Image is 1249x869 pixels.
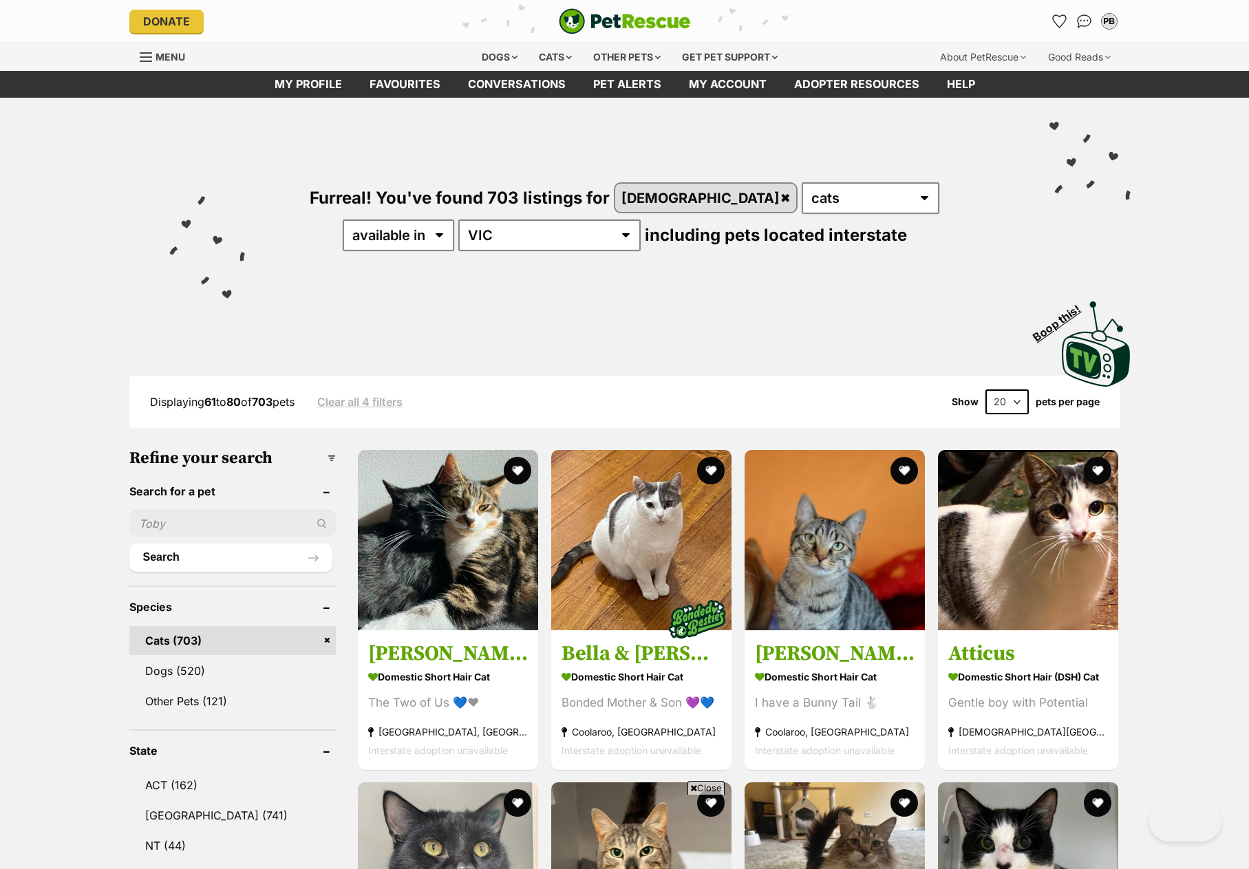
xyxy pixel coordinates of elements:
iframe: Help Scout Beacon - Open [1149,800,1221,841]
span: Displaying to of pets [150,395,295,409]
input: Toby [129,511,336,537]
a: ACT (162) [129,771,336,800]
img: Atticus - Domestic Short Hair (DSH) Cat [938,450,1118,630]
a: [PERSON_NAME] & [PERSON_NAME] Domestic Short Hair Cat The Two of Us 💙❤ [GEOGRAPHIC_DATA], [GEOGRA... [358,630,538,769]
strong: Domestic Short Hair Cat [562,666,721,686]
span: Interstate adoption unavailable [948,744,1088,755]
h3: [PERSON_NAME] & [PERSON_NAME] [368,640,528,666]
header: Search for a pet [129,485,336,497]
a: [PERSON_NAME] 💖 Domestic Short Hair Cat I have a Bunny Tail 🐇 Coolaroo, [GEOGRAPHIC_DATA] Interst... [745,630,925,769]
button: favourite [504,457,531,484]
div: Good Reads [1038,43,1120,71]
img: chat-41dd97257d64d25036548639549fe6c8038ab92f7586957e7f3b1b290dea8141.svg [1077,14,1091,28]
div: Get pet support [672,43,787,71]
a: Conversations [1074,10,1096,32]
header: State [129,744,336,757]
button: My account [1098,10,1120,32]
div: Bonded Mother & Son 💜💙 [562,693,721,711]
a: My account [675,71,780,98]
a: Boop this! [1062,289,1131,389]
a: [GEOGRAPHIC_DATA] (741) [129,801,336,830]
a: Atticus Domestic Short Hair (DSH) Cat Gentle boy with Potential [DEMOGRAPHIC_DATA][GEOGRAPHIC_DAT... [938,630,1118,769]
button: favourite [1085,457,1112,484]
div: PB [1102,14,1116,28]
a: Favourites [1049,10,1071,32]
h3: Atticus [948,640,1108,666]
strong: Coolaroo, [GEOGRAPHIC_DATA] [562,722,721,740]
img: Hudson 💖 - Domestic Short Hair Cat [745,450,925,630]
a: conversations [454,71,579,98]
strong: Coolaroo, [GEOGRAPHIC_DATA] [755,722,915,740]
a: [DEMOGRAPHIC_DATA] [615,184,797,212]
img: PetRescue TV logo [1062,301,1131,387]
span: Close [687,781,725,795]
span: Show [952,396,979,407]
a: Cats (703) [129,626,336,655]
button: favourite [1085,789,1112,817]
a: Pet alerts [579,71,675,98]
span: Furreal! You've found 703 listings for [310,188,610,208]
strong: [DEMOGRAPHIC_DATA][GEOGRAPHIC_DATA], [GEOGRAPHIC_DATA] [948,722,1108,740]
a: Other Pets (121) [129,687,336,716]
span: Menu [156,51,185,63]
h3: [PERSON_NAME] 💖 [755,640,915,666]
h3: Bella & [PERSON_NAME] [562,640,721,666]
a: Help [933,71,989,98]
div: About PetRescue [930,43,1036,71]
strong: Domestic Short Hair Cat [368,666,528,686]
button: Search [129,544,332,571]
button: favourite [890,457,918,484]
label: pets per page [1036,396,1100,407]
div: Cats [529,43,581,71]
a: My profile [261,71,356,98]
img: logo-cat-932fe2b9b8326f06289b0f2fb663e598f794de774fb13d1741a6617ecf9a85b4.svg [559,8,691,34]
a: PetRescue [559,8,691,34]
a: Favourites [356,71,454,98]
button: favourite [697,457,725,484]
strong: Domestic Short Hair (DSH) Cat [948,666,1108,686]
span: Interstate adoption unavailable [755,744,895,755]
button: favourite [890,789,918,817]
span: including pets located interstate [645,225,907,245]
span: Boop this! [1030,294,1093,343]
iframe: Advertisement [374,800,875,862]
a: Adopter resources [780,71,933,98]
img: Cynthia & Dino - Domestic Short Hair Cat [358,450,538,630]
header: Species [129,601,336,613]
h3: Refine your search [129,449,336,468]
strong: 80 [226,395,241,409]
a: Menu [140,43,195,68]
div: I have a Bunny Tail 🐇 [755,693,915,711]
button: favourite [504,789,531,817]
div: Gentle boy with Potential [948,693,1108,711]
a: Donate [129,10,204,33]
span: Interstate adoption unavailable [368,744,508,755]
strong: 61 [204,395,216,409]
a: Dogs (520) [129,656,336,685]
strong: 703 [252,395,273,409]
img: bonded besties [663,584,732,653]
div: Other pets [584,43,670,71]
img: Bella & Kevin 💕 - Domestic Short Hair Cat [551,450,732,630]
span: Interstate adoption unavailable [562,744,701,755]
a: Bella & [PERSON_NAME] Domestic Short Hair Cat Bonded Mother & Son 💜💙 Coolaroo, [GEOGRAPHIC_DATA] ... [551,630,732,769]
div: The Two of Us 💙❤ [368,693,528,711]
strong: Domestic Short Hair Cat [755,666,915,686]
a: Clear all 4 filters [317,396,403,408]
strong: [GEOGRAPHIC_DATA], [GEOGRAPHIC_DATA] [368,722,528,740]
div: Dogs [472,43,527,71]
a: NT (44) [129,831,336,860]
ul: Account quick links [1049,10,1120,32]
